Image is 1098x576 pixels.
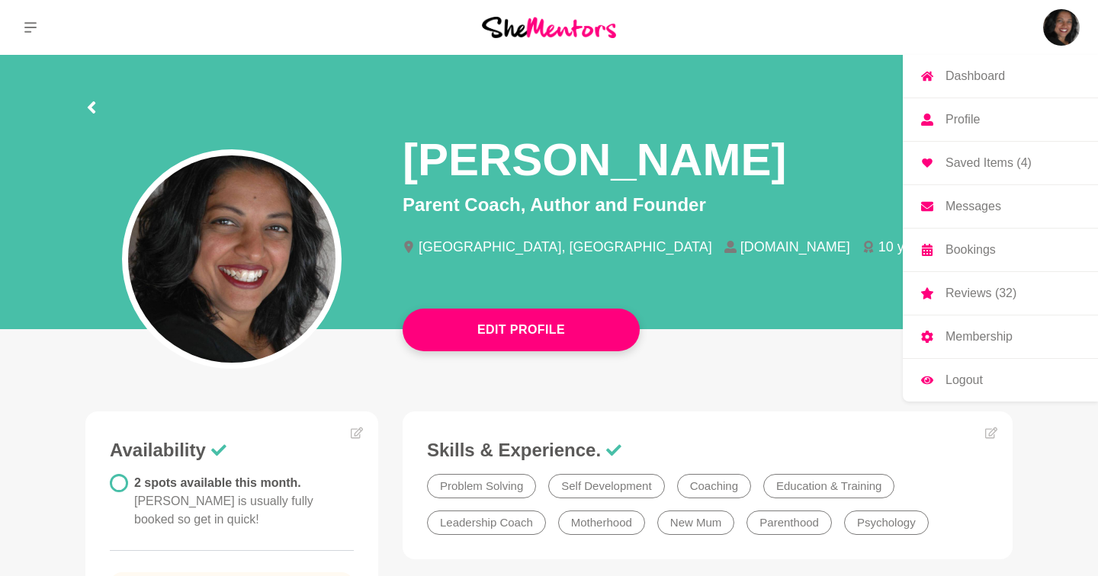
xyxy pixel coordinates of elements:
li: 10 years + [862,240,955,254]
a: Saved Items (4) [903,142,1098,184]
span: 2 spots available this month. [134,476,313,526]
p: Dashboard [945,70,1005,82]
img: She Mentors Logo [482,17,616,37]
p: Membership [945,331,1013,343]
button: Edit Profile [403,309,640,351]
p: Saved Items (4) [945,157,1032,169]
p: Profile [945,114,980,126]
a: Reviews (32) [903,272,1098,315]
p: Parent Coach, Author and Founder [403,191,1013,219]
a: Dina CooperDashboardProfileSaved Items (4)MessagesBookingsReviews (32)MembershipLogout [1043,9,1080,46]
p: Logout [945,374,983,386]
h3: Skills & Experience. [427,439,988,462]
p: Reviews (32) [945,287,1016,299]
a: Messages [903,185,1098,228]
span: [PERSON_NAME] is usually fully booked so get in quick! [134,494,313,526]
img: Dina Cooper [1043,9,1080,46]
a: Profile [903,98,1098,141]
p: Messages [945,200,1001,213]
a: Dashboard [903,55,1098,98]
li: [DOMAIN_NAME] [724,240,862,254]
p: Bookings [945,244,996,256]
h1: [PERSON_NAME] [403,131,786,188]
li: [GEOGRAPHIC_DATA], [GEOGRAPHIC_DATA] [403,240,724,254]
a: Bookings [903,229,1098,271]
h3: Availability [110,439,354,462]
